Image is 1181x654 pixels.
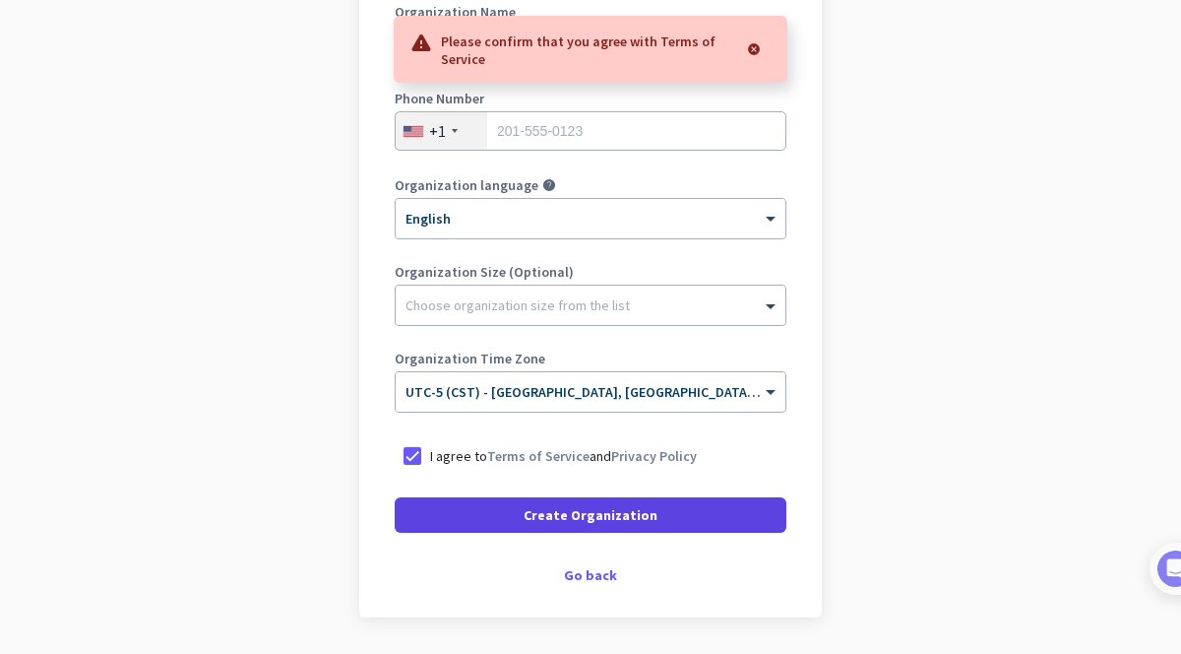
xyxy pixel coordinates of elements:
button: Create Organization [395,497,786,533]
label: Organization Name [395,5,786,19]
a: Terms of Service [487,447,590,465]
p: I agree to and [430,446,697,466]
span: Create Organization [524,505,657,525]
label: Organization language [395,178,538,192]
div: Go back [395,568,786,582]
label: Organization Size (Optional) [395,265,786,279]
label: Organization Time Zone [395,352,786,365]
label: Phone Number [395,92,786,105]
div: +1 [429,121,446,141]
p: Please confirm that you agree with Terms of Service [441,31,735,68]
a: Privacy Policy [611,447,697,465]
i: help [542,178,556,192]
input: 201-555-0123 [395,111,786,151]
